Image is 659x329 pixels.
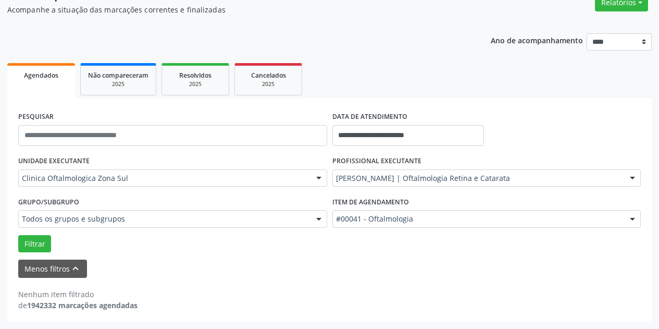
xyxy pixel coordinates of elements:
span: Cancelados [251,71,286,80]
button: Menos filtroskeyboard_arrow_up [18,260,87,278]
p: Ano de acompanhamento [491,33,583,46]
span: Resolvidos [179,71,212,80]
label: Item de agendamento [332,194,409,210]
label: Grupo/Subgrupo [18,194,79,210]
span: Não compareceram [88,71,148,80]
i: keyboard_arrow_up [70,263,81,274]
label: PESQUISAR [18,109,54,125]
span: #00041 - Oftalmologia [336,214,620,224]
span: [PERSON_NAME] | Oftalmologia Retina e Catarata [336,173,620,184]
label: PROFISSIONAL EXECUTANTE [332,153,421,169]
strong: 1942332 marcações agendadas [27,300,138,310]
button: Filtrar [18,235,51,253]
div: 2025 [88,80,148,88]
span: Todos os grupos e subgrupos [22,214,306,224]
span: Clinica Oftalmologica Zona Sul [22,173,306,184]
div: de [18,300,138,311]
div: Nenhum item filtrado [18,289,138,300]
span: Agendados [24,71,58,80]
div: 2025 [169,80,221,88]
label: DATA DE ATENDIMENTO [332,109,407,125]
p: Acompanhe a situação das marcações correntes e finalizadas [7,4,458,15]
div: 2025 [242,80,294,88]
label: UNIDADE EXECUTANTE [18,153,90,169]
